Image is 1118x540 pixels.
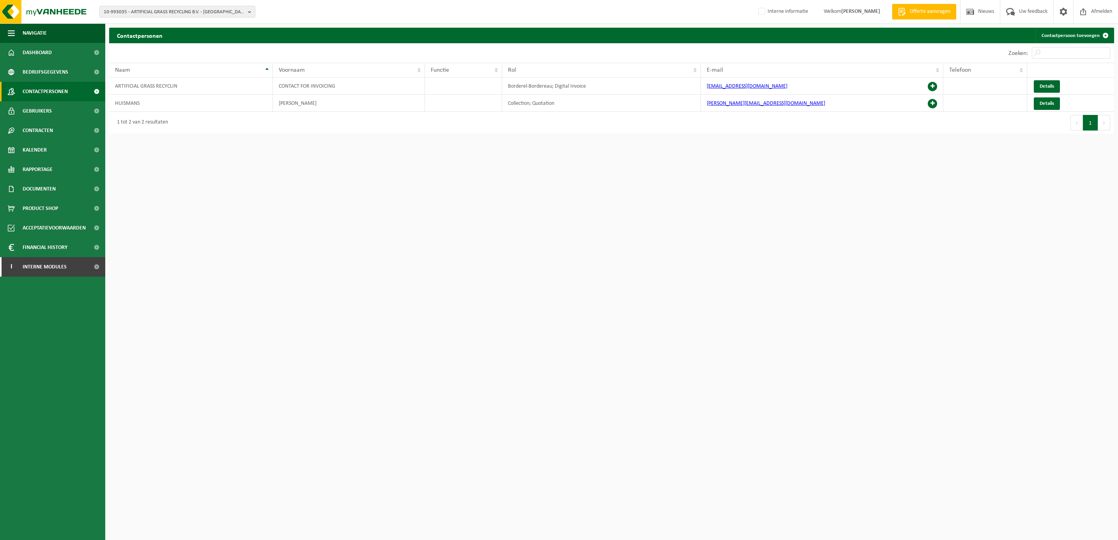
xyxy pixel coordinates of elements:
span: Interne modules [23,257,67,277]
td: [PERSON_NAME] [273,95,425,112]
span: Details [1040,101,1054,106]
span: Kalender [23,140,47,160]
a: Details [1034,80,1060,93]
button: 1 [1083,115,1098,131]
span: I [8,257,15,277]
span: Rol [508,67,516,73]
span: Product Shop [23,199,58,218]
label: Interne informatie [757,6,808,18]
span: Bedrijfsgegevens [23,62,68,82]
span: 10-993035 - ARTIFICIAL GRASS RECYCLING B.V. - [GEOGRAPHIC_DATA] [104,6,245,18]
span: Documenten [23,179,56,199]
span: Contactpersonen [23,82,68,101]
strong: [PERSON_NAME] [841,9,880,14]
a: Contactpersoon toevoegen [1035,28,1113,43]
a: [EMAIL_ADDRESS][DOMAIN_NAME] [707,83,787,89]
span: Functie [431,67,449,73]
td: CONTACT FOR INVOICING [273,78,425,95]
a: Details [1034,97,1060,110]
span: Dashboard [23,43,52,62]
div: 1 tot 2 van 2 resultaten [113,116,168,130]
span: Offerte aanvragen [908,8,952,16]
span: E-mail [707,67,723,73]
span: Voornaam [279,67,305,73]
a: Offerte aanvragen [892,4,956,19]
td: Collection; Quotation [502,95,701,112]
button: Previous [1070,115,1083,131]
h2: Contactpersonen [109,28,170,43]
label: Zoeken: [1008,50,1028,56]
span: Acceptatievoorwaarden [23,218,86,238]
td: Borderel-Bordereau; Digital Invoice [502,78,701,95]
span: Naam [115,67,130,73]
span: Rapportage [23,160,53,179]
td: HUISMANS [109,95,273,112]
span: Telefoon [949,67,971,73]
span: Contracten [23,121,53,140]
span: Navigatie [23,23,47,43]
span: Financial History [23,238,67,257]
span: Gebruikers [23,101,52,121]
a: [PERSON_NAME][EMAIL_ADDRESS][DOMAIN_NAME] [707,101,825,106]
td: ARTIFICIAL GRASS RECYCLIN [109,78,273,95]
span: Details [1040,84,1054,89]
button: 10-993035 - ARTIFICIAL GRASS RECYCLING B.V. - [GEOGRAPHIC_DATA] [99,6,255,18]
button: Next [1098,115,1110,131]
